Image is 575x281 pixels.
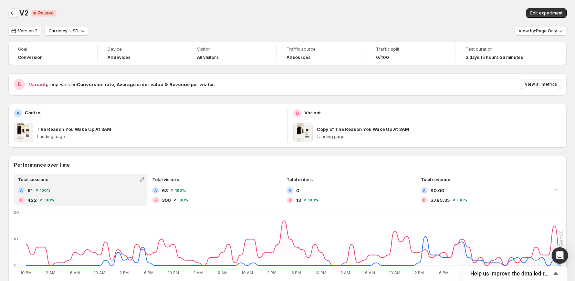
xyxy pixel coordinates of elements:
[193,270,203,275] text: 2 AM
[463,270,474,275] text: 10 PM
[44,26,88,36] button: Currency: USD
[308,198,319,202] span: 100 %
[376,55,389,60] span: 0/100
[114,82,115,87] strong: ,
[296,111,299,116] h2: B
[286,46,356,52] span: Traffic source
[152,177,179,182] span: Total visitors
[286,46,356,61] a: Traffic sourceAll sources
[470,270,552,277] span: Help us improve the detailed report for A/B campaigns
[365,270,375,275] text: 6 AM
[241,270,253,275] text: 10 AM
[8,26,42,36] button: Version 2
[28,197,37,204] span: 422
[470,269,560,278] button: Show survey - Help us improve the detailed report for A/B campaigns
[29,82,215,87] span: group wins on .
[18,46,88,61] a: GoalConversion
[19,9,29,17] span: V2
[18,81,21,88] h2: B
[18,177,48,182] span: Total sessions
[317,134,562,139] p: Landing page
[154,188,157,192] h2: A
[25,109,42,116] p: Control
[376,46,446,61] a: Traffic split0/100
[296,197,301,204] span: 13
[46,270,55,275] text: 2 AM
[389,270,400,275] text: 10 AM
[14,162,561,168] h2: Performance over time
[289,188,291,192] h2: A
[197,46,267,52] span: Visitor
[178,198,189,202] span: 100 %
[530,10,563,16] span: Edit experiment
[44,198,55,202] span: 100 %
[77,82,114,87] strong: Conversion rate
[28,187,33,194] span: 91
[296,187,299,194] span: 0
[341,270,350,275] text: 2 AM
[40,188,51,192] span: 100 %
[169,82,214,87] strong: Revenue per visitor
[519,28,557,34] span: View by: Page Only
[144,270,154,275] text: 6 PM
[107,55,130,60] h4: All devices
[14,210,19,215] text: 20
[20,188,23,192] h2: A
[20,270,32,275] text: 10 PM
[286,55,311,60] h4: All sources
[293,123,313,142] img: Copy of The Reason You Wake Up At 3AM
[466,55,523,60] span: 3 days 15 hours 36 minutes
[430,197,450,204] span: $789.35
[415,270,424,275] text: 2 PM
[218,270,228,275] text: 6 AM
[552,247,568,264] div: Open Intercom Messenger
[197,55,219,60] h4: All visitors
[286,177,313,182] span: Total orders
[514,26,567,36] button: View by:Page Only
[304,109,321,116] p: Variant
[526,8,567,18] button: Edit experiment
[94,270,105,275] text: 10 AM
[525,82,557,87] span: View all metrics
[466,46,536,61] a: Test duration3 days 15 hours 36 minutes
[107,46,177,61] a: DeviceAll devices
[291,270,301,275] text: 6 PM
[162,197,171,204] span: 300
[14,123,33,142] img: The Reason You Wake Up At 3AM
[175,188,186,192] span: 100 %
[38,10,54,16] span: Paused
[49,28,79,34] span: Currency: USD
[315,270,326,275] text: 10 PM
[421,177,450,182] span: Total revenue
[18,55,43,60] span: Conversion
[37,126,111,133] p: The Reason You Wake Up At 3AM
[20,198,23,202] h2: B
[117,82,163,87] strong: Average order value
[29,82,46,87] span: Variant
[165,82,168,87] strong: &
[168,270,179,275] text: 10 PM
[14,237,18,241] text: 10
[107,46,177,52] span: Device
[423,198,426,202] h2: B
[18,28,38,34] span: Version 2
[439,270,449,275] text: 6 PM
[70,270,80,275] text: 6 AM
[8,8,18,18] button: Back
[37,134,282,139] p: Landing page
[430,187,444,194] span: $0.00
[552,185,561,195] button: Collapse chart
[423,188,426,192] h2: A
[267,270,276,275] text: 2 PM
[289,198,291,202] h2: B
[119,270,129,275] text: 2 PM
[162,187,168,194] span: 68
[18,46,88,52] span: Goal
[317,126,409,133] p: Copy of The Reason You Wake Up At 3AM
[154,198,157,202] h2: B
[376,46,446,52] span: Traffic split
[197,46,267,61] a: VisitorAll visitors
[521,80,561,89] button: View all metrics
[466,46,536,52] span: Test duration
[17,111,20,116] h2: A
